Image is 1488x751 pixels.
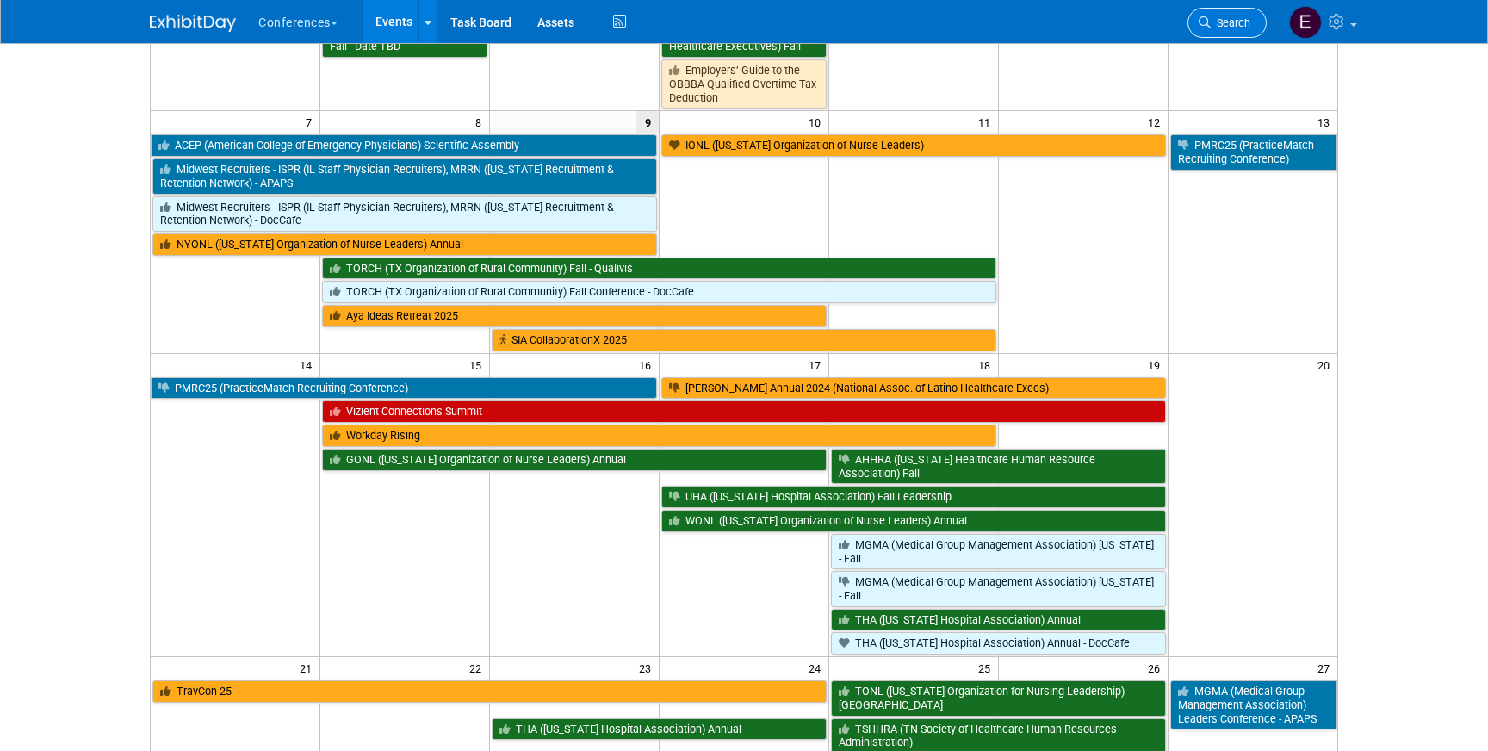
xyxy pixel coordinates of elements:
a: THA ([US_STATE] Hospital Association) Annual [492,718,827,741]
a: TONL ([US_STATE] Organization for Nursing Leadership) [GEOGRAPHIC_DATA] [831,680,1166,716]
a: IONL ([US_STATE] Organization of Nurse Leaders) [661,134,1166,157]
span: 15 [468,354,489,375]
a: TravCon 25 [152,680,827,703]
a: [PERSON_NAME] Annual 2024 (National Assoc. of Latino Healthcare Execs) [661,377,1166,400]
a: TORCH (TX Organization of Rural Community) Fall - Qualivis [322,258,995,280]
span: 7 [304,111,319,133]
span: 24 [807,657,828,679]
span: 11 [976,111,998,133]
a: MGMA (Medical Group Management Association) [US_STATE] - Fall [831,571,1166,606]
span: 13 [1316,111,1337,133]
a: NYONL ([US_STATE] Organization of Nurse Leaders) Annual [152,233,657,256]
span: 19 [1146,354,1168,375]
span: 21 [298,657,319,679]
a: THA ([US_STATE] Hospital Association) Annual [831,609,1166,631]
a: WONL ([US_STATE] Organization of Nurse Leaders) Annual [661,510,1166,532]
a: Vizient Connections Summit [322,400,1165,423]
span: 12 [1146,111,1168,133]
span: Search [1211,16,1250,29]
a: Employers’ Guide to the OBBBA Qualified Overtime Tax Deduction [661,59,827,109]
span: 8 [474,111,489,133]
span: 17 [807,354,828,375]
a: THA ([US_STATE] Hospital Association) Annual - DocCafe [831,632,1166,655]
a: PMRC25 (PracticeMatch Recruiting Conference) [151,377,657,400]
a: UHA ([US_STATE] Hospital Association) Fall Leadership [661,486,1166,508]
a: MGMA (Medical Group Management Association) Leaders Conference - APAPS [1170,680,1337,729]
span: 20 [1316,354,1337,375]
a: MGMA (Medical Group Management Association) [US_STATE] - Fall [831,534,1166,569]
a: Workday Rising [322,425,995,447]
a: GONL ([US_STATE] Organization of Nurse Leaders) Annual [322,449,827,471]
span: 10 [807,111,828,133]
span: 27 [1316,657,1337,679]
span: 23 [637,657,659,679]
a: Aya Ideas Retreat 2025 [322,305,827,327]
a: PMRC25 (PracticeMatch Recruiting Conference) [1170,134,1337,170]
a: Midwest Recruiters - ISPR (IL Staff Physician Recruiters), MRRN ([US_STATE] Recruitment & Retenti... [152,158,657,194]
span: 26 [1146,657,1168,679]
a: Search [1187,8,1267,38]
span: 16 [637,354,659,375]
span: 18 [976,354,998,375]
img: ExhibitDay [150,15,236,32]
span: 9 [636,111,659,133]
span: 25 [976,657,998,679]
img: Erin Anderson [1289,6,1322,39]
span: 14 [298,354,319,375]
a: ACEP (American College of Emergency Physicians) Scientific Assembly [151,134,657,157]
a: SIA CollaborationX 2025 [492,329,996,351]
a: AHHRA ([US_STATE] Healthcare Human Resource Association) Fall [831,449,1166,484]
a: Midwest Recruiters - ISPR (IL Staff Physician Recruiters), MRRN ([US_STATE] Recruitment & Retenti... [152,196,657,232]
span: 22 [468,657,489,679]
a: TORCH (TX Organization of Rural Community) Fall Conference - DocCafe [322,281,995,303]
